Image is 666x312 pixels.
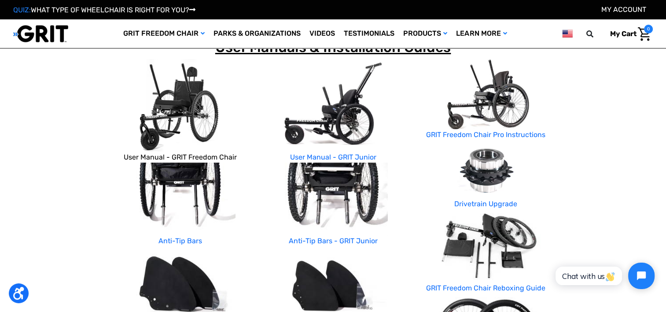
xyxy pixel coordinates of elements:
a: GRIT Freedom Chair [119,19,209,48]
a: Account [601,5,646,14]
a: User Manual - GRIT Junior [290,153,376,161]
a: GRIT Freedom Chair Reboxing Guide [426,284,545,292]
a: Videos [305,19,339,48]
img: Cart [638,27,651,41]
a: Products [399,19,452,48]
span: QUIZ: [13,6,31,14]
a: User Manual - GRIT Freedom Chair [124,153,237,161]
a: Learn More [452,19,511,48]
a: Cart with 0 items [603,25,653,43]
a: QUIZ:WHAT TYPE OF WHEELCHAIR IS RIGHT FOR YOU? [13,6,195,14]
a: GRIT Freedom Chair Pro Instructions [426,130,545,139]
a: Parks & Organizations [209,19,305,48]
a: Anti-Tip Bars - GRIT Junior [288,237,377,245]
input: Search [590,25,603,43]
span: 0 [644,25,653,33]
a: Testimonials [339,19,399,48]
iframe: Tidio Chat [546,255,662,297]
span: My Cart [610,30,637,38]
img: GRIT All-Terrain Wheelchair and Mobility Equipment [13,25,68,43]
a: Anti-Tip Bars [158,237,202,245]
a: Drivetrain Upgrade [454,200,517,208]
img: us.png [562,28,573,39]
span: User Manuals & Installation Guides [215,39,451,56]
